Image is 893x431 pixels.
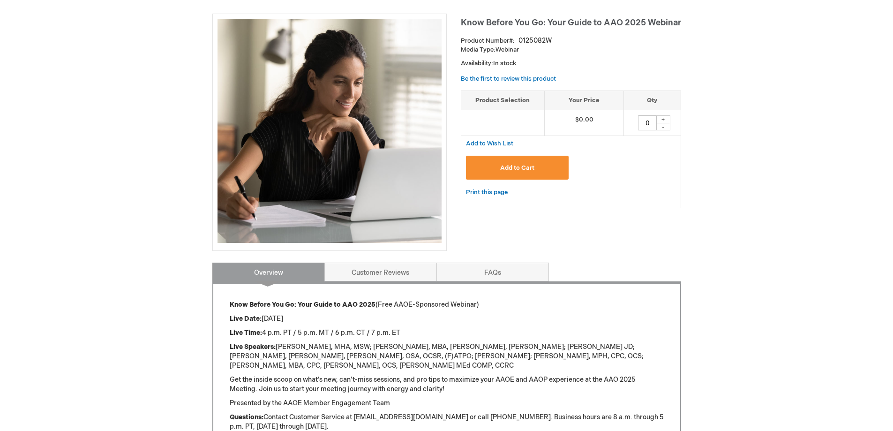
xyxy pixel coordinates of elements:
p: Availability: [461,59,681,68]
a: Add to Wish List [466,139,513,147]
p: Presented by the AAOE Member Engagement Team [230,399,664,408]
a: Print this page [466,187,508,198]
p: [PERSON_NAME], MHA, MSW; [PERSON_NAME], MBA, [PERSON_NAME], [PERSON_NAME]; [PERSON_NAME] JD; [PER... [230,342,664,371]
th: Qty [624,91,681,110]
p: 4 p.m. PT / 5 p.m. MT / 6 p.m. CT / 7 p.m. ET [230,328,664,338]
a: Overview [212,263,325,281]
strong: Live Date: [230,315,262,323]
p: Get the inside scoop on what’s new, can’t-miss sessions, and pro tips to maximize your AAOE and A... [230,375,664,394]
strong: Media Type: [461,46,495,53]
span: Know Before You Go: Your Guide to AAO 2025 Webinar [461,18,681,28]
td: $0.00 [544,110,624,136]
span: In stock [493,60,516,67]
strong: Live Speakers: [230,343,276,351]
a: Customer Reviews [324,263,437,281]
img: Know Before You Go: Your Guide to AAO 2025 Webinar [218,19,442,243]
th: Product Selection [461,91,545,110]
span: Add to Wish List [466,140,513,147]
div: - [656,123,670,130]
strong: Product Number [461,37,515,45]
p: (Free AAOE-Sponsored Webinar) [230,300,664,310]
span: Add to Cart [500,164,534,172]
div: 0125082W [518,36,552,45]
th: Your Price [544,91,624,110]
strong: Know Before You Go: Your Guide to AAO 2025 [230,301,375,309]
button: Add to Cart [466,156,569,180]
a: FAQs [436,263,549,281]
div: + [656,115,670,123]
strong: Questions: [230,413,263,421]
input: Qty [638,115,657,130]
strong: Live Time: [230,329,262,337]
p: [DATE] [230,314,664,324]
a: Be the first to review this product [461,75,556,83]
p: Webinar [461,45,681,54]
